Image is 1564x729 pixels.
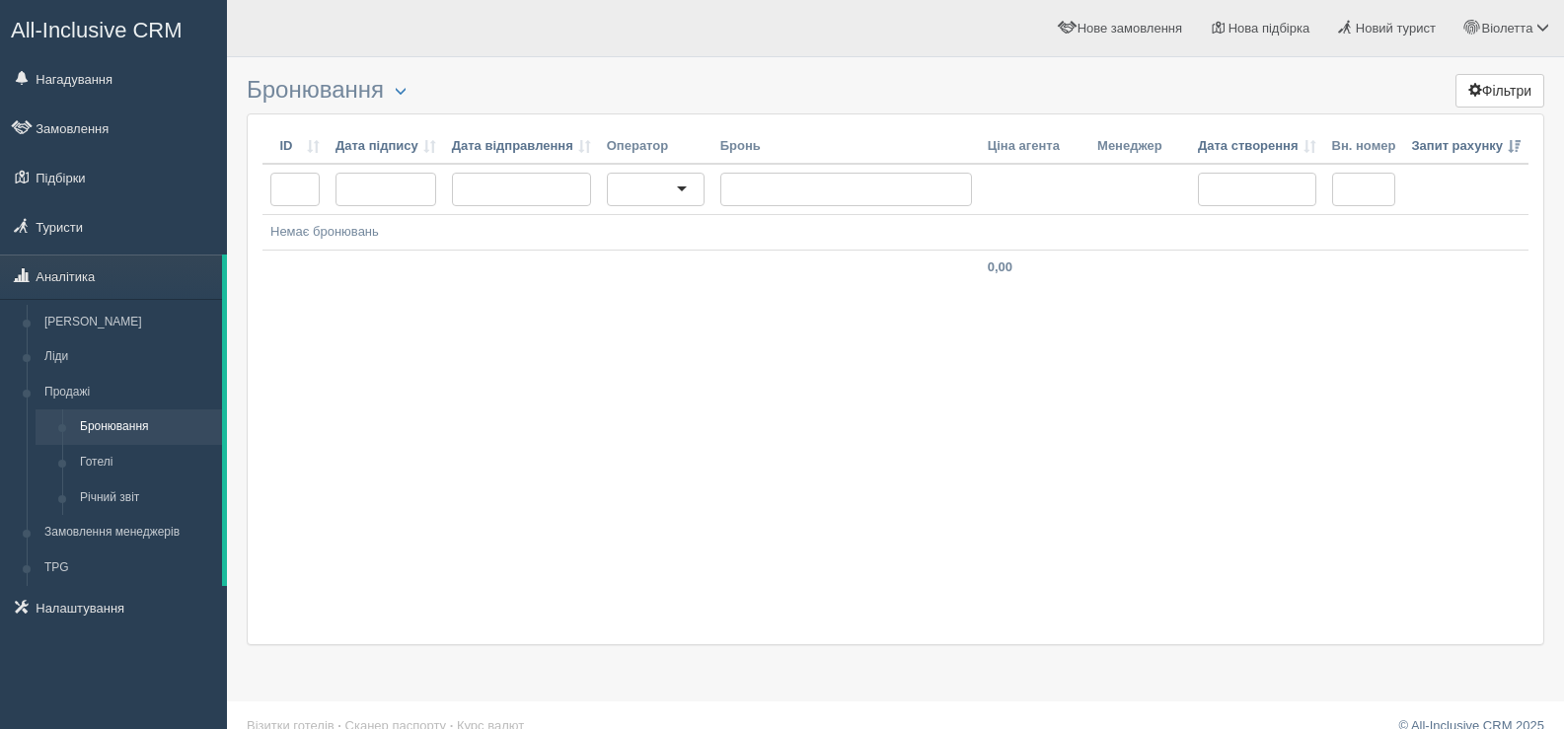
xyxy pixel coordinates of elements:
button: Фільтри [1455,74,1544,108]
a: Ліди [36,339,222,375]
a: Дата створення [1198,137,1316,156]
th: Ціна агента [980,129,1089,165]
span: Новий турист [1356,21,1436,36]
a: Дата підпису [335,137,436,156]
a: Продажі [36,375,222,410]
th: Оператор [599,129,712,165]
a: [PERSON_NAME] [36,305,222,340]
a: Дата відправлення [452,137,591,156]
a: TPG [36,550,222,586]
span: Віолетта [1481,21,1532,36]
span: Нова підбірка [1229,21,1310,36]
th: Бронь [712,129,980,165]
td: 0,00 [980,250,1089,284]
a: ID [270,137,320,156]
a: Запит рахунку [1411,137,1521,156]
h3: Бронювання [247,77,1544,104]
div: Немає бронювань [270,223,1521,242]
a: Готелі [71,445,222,480]
th: Вн. номер [1324,129,1404,165]
a: Бронювання [71,409,222,445]
span: All-Inclusive CRM [11,18,183,42]
span: Нове замовлення [1078,21,1182,36]
a: Річний звіт [71,480,222,516]
a: All-Inclusive CRM [1,1,226,55]
a: Замовлення менеджерів [36,515,222,550]
th: Менеджер [1089,129,1190,165]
